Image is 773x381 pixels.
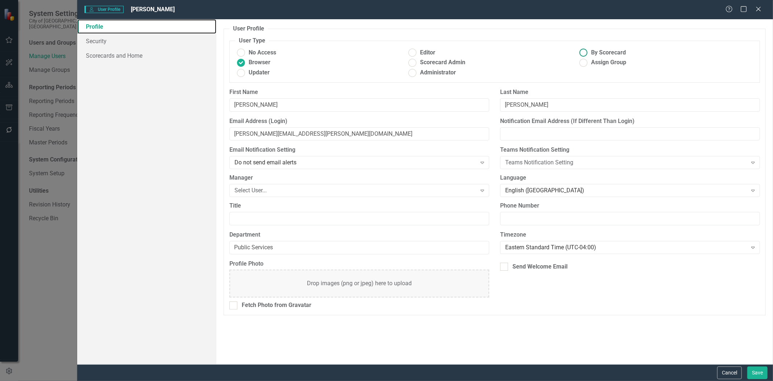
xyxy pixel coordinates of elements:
a: Security [77,34,216,48]
span: By Scorecard [591,49,626,57]
label: Email Notification Setting [229,146,489,154]
span: Scorecard Admin [420,58,465,67]
span: Assign Group [591,58,626,67]
div: Drop images (png or jpeg) here to upload [307,279,412,288]
label: Email Address (Login) [229,117,489,126]
label: Last Name [500,88,760,97]
legend: User Type [235,37,269,45]
label: Language [500,174,760,182]
div: English ([GEOGRAPHIC_DATA]) [505,187,747,195]
span: [PERSON_NAME] [131,6,175,13]
label: Department [229,231,489,239]
button: Cancel [717,366,742,379]
label: Timezone [500,231,760,239]
label: Teams Notification Setting [500,146,760,154]
legend: User Profile [229,25,268,33]
a: Scorecards and Home [77,48,216,63]
div: Teams Notification Setting [505,159,747,167]
div: Send Welcome Email [512,263,568,271]
button: Save [747,366,768,379]
label: Phone Number [500,202,760,210]
a: Profile [77,19,216,34]
label: Title [229,202,489,210]
label: First Name [229,88,489,97]
span: Updater [249,69,270,77]
label: Profile Photo [229,260,489,268]
span: Editor [420,49,435,57]
div: Eastern Standard Time (UTC-04:00) [505,243,747,251]
span: No Access [249,49,276,57]
span: Browser [249,58,270,67]
span: User Profile [84,6,123,13]
div: Fetch Photo from Gravatar [242,301,311,310]
div: Select User... [234,187,476,195]
label: Manager [229,174,489,182]
div: Do not send email alerts [234,159,476,167]
label: Notification Email Address (If Different Than Login) [500,117,760,126]
span: Administrator [420,69,456,77]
